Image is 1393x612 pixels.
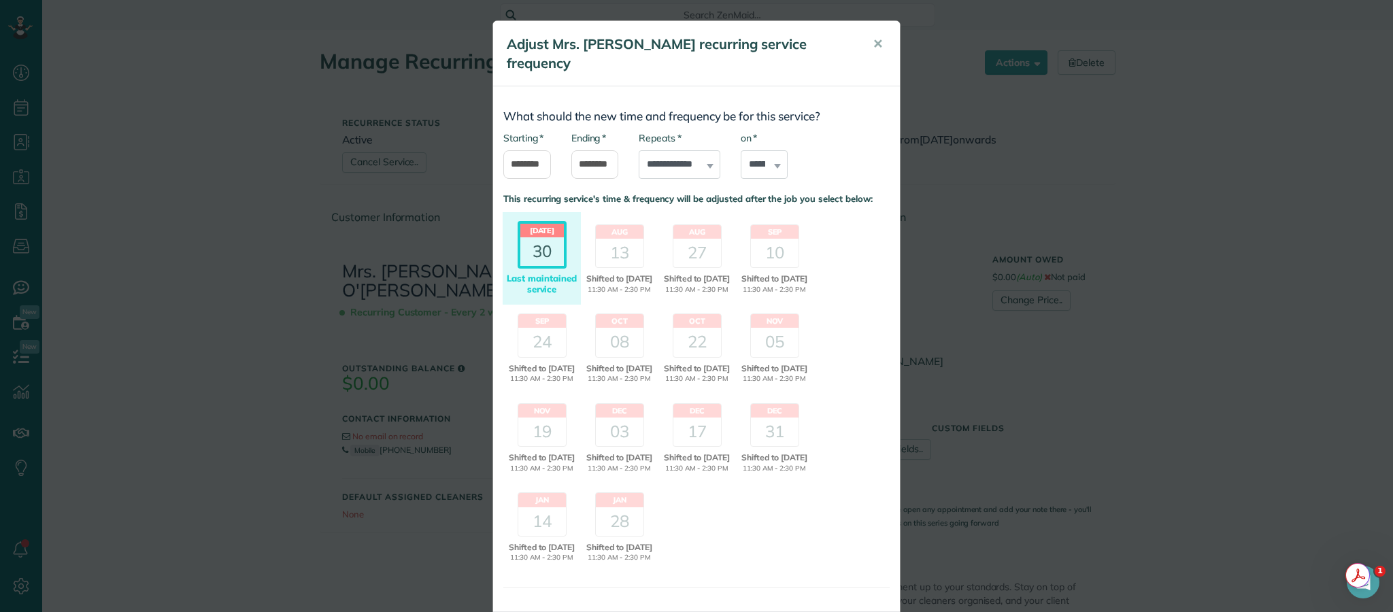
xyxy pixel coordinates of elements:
[673,314,721,328] header: Oct
[518,493,566,507] header: Jan
[660,273,734,285] span: Shifted to [DATE]
[673,418,721,446] div: 17
[582,374,656,384] span: 11:30 AM - 2:30 PM
[503,110,890,123] h3: What should the new time and frequency be for this service?
[582,541,656,554] span: Shifted to [DATE]
[505,374,579,384] span: 11:30 AM - 2:30 PM
[520,237,564,266] div: 30
[582,464,656,474] span: 11:30 AM - 2:30 PM
[596,225,643,239] header: Aug
[596,328,643,356] div: 08
[582,553,656,563] span: 11:30 AM - 2:30 PM
[582,285,656,295] span: 11:30 AM - 2:30 PM
[503,192,890,205] p: This recurring service's time & frequency will be adjusted after the job you select below:
[582,362,656,375] span: Shifted to [DATE]
[751,404,799,418] header: Dec
[737,374,811,384] span: 11:30 AM - 2:30 PM
[751,328,799,356] div: 05
[660,285,734,295] span: 11:30 AM - 2:30 PM
[518,404,566,418] header: Nov
[737,362,811,375] span: Shifted to [DATE]
[505,273,579,294] div: Last maintained service
[737,285,811,295] span: 11:30 AM - 2:30 PM
[505,553,579,563] span: 11:30 AM - 2:30 PM
[751,239,799,267] div: 10
[518,507,566,536] div: 14
[582,452,656,464] span: Shifted to [DATE]
[596,404,643,418] header: Dec
[660,362,734,375] span: Shifted to [DATE]
[751,418,799,446] div: 31
[518,418,566,446] div: 19
[518,314,566,328] header: Sep
[505,541,579,554] span: Shifted to [DATE]
[737,452,811,464] span: Shifted to [DATE]
[673,328,721,356] div: 22
[518,328,566,356] div: 24
[520,224,564,237] header: [DATE]
[741,131,757,145] label: on
[751,225,799,239] header: Sep
[503,131,543,145] label: Starting
[596,493,643,507] header: Jan
[582,273,656,285] span: Shifted to [DATE]
[596,507,643,536] div: 28
[505,464,579,474] span: 11:30 AM - 2:30 PM
[737,464,811,474] span: 11:30 AM - 2:30 PM
[505,362,579,375] span: Shifted to [DATE]
[673,239,721,267] div: 27
[673,225,721,239] header: Aug
[596,239,643,267] div: 13
[571,131,606,145] label: Ending
[507,35,854,73] h5: Adjust Mrs. [PERSON_NAME] recurring service frequency
[505,452,579,464] span: Shifted to [DATE]
[596,314,643,328] header: Oct
[873,36,883,52] span: ✕
[751,314,799,328] header: Nov
[660,464,734,474] span: 11:30 AM - 2:30 PM
[673,404,721,418] header: Dec
[596,418,643,446] div: 03
[639,131,681,145] label: Repeats
[660,374,734,384] span: 11:30 AM - 2:30 PM
[660,452,734,464] span: Shifted to [DATE]
[737,273,811,285] span: Shifted to [DATE]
